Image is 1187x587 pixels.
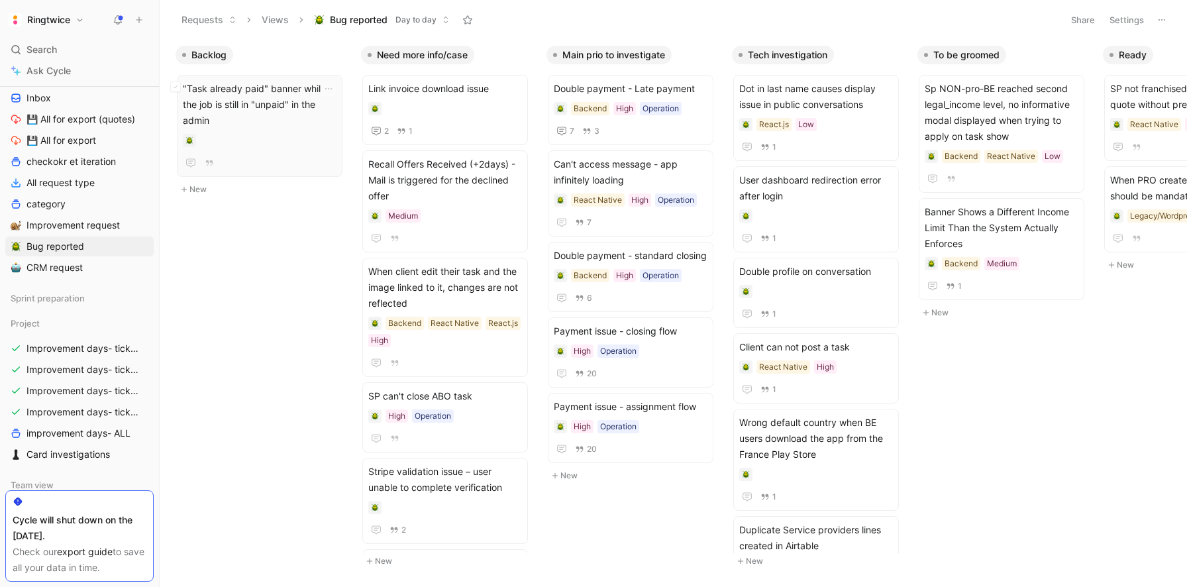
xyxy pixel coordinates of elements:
span: 1 [772,386,776,394]
div: 🪲 [554,345,567,358]
img: 🪲 [314,15,325,25]
span: 6 [587,294,592,302]
div: Day to dayInbox💾 All for export (quotes)💾 All for exportcheckokr et iterationAll request typecate... [5,63,154,278]
span: Stripe validation issue – user unable to complete verification [368,464,522,496]
span: Improvement days- tickets ready- backend [26,384,140,398]
span: 2 [401,526,406,534]
div: React Native [759,360,807,374]
div: Tech investigationNew [727,40,912,576]
span: 1 [958,282,962,290]
span: Double payment - standard closing [554,248,707,264]
div: Operation [415,409,451,423]
span: "Task already paid" banner while the job is still in "unpaid" in the admin [183,81,336,129]
a: Stripe validation issue – user unable to complete verification2 [362,458,528,544]
a: Improvement days- tickets ready- React [5,360,154,380]
div: React Native [1130,118,1178,131]
span: 7 [587,219,592,227]
button: Main prio to investigate [546,46,672,64]
button: 2 [387,523,409,537]
span: Double payment - Late payment [554,81,707,97]
button: 1 [758,140,779,154]
button: New [361,553,536,569]
a: Sp NON-pro-BE reached second legal_income level, no informative modal displayed when trying to ap... [919,75,1084,193]
a: Link invoice download issue21 [362,75,528,145]
a: 🪲Bug reported [5,237,154,256]
a: All request type [5,173,154,193]
span: Bug reported [330,13,387,27]
div: Cycle will shut down on the [DATE]. [13,512,146,544]
div: High [616,102,633,115]
button: 7 [572,215,594,230]
img: 🪲 [742,470,750,478]
span: 20 [587,370,597,378]
img: 🐌 [11,220,21,231]
span: Inbox [26,91,51,105]
span: Bug reported [26,240,84,253]
span: Link invoice download issue [368,81,522,97]
span: Recall Offers Received (+2days) - Mail is triggered for the declined offer [368,156,522,204]
div: Search [5,40,154,60]
button: 🪲Bug reportedDay to day [308,10,456,30]
a: 💾 All for export [5,131,154,150]
span: Client can not post a task [739,339,893,355]
div: 🪲 [739,285,752,298]
span: Need more info/case [377,48,468,62]
button: 1 [758,382,779,397]
h1: Ringtwice [27,14,70,26]
span: Sp NON-pro-BE reached second legal_income level, no informative modal displayed when trying to ap... [925,81,1078,144]
a: improvement days- ALL [5,423,154,443]
span: Payment issue - closing flow [554,323,707,339]
span: Ready [1119,48,1147,62]
div: Operation [658,193,694,207]
img: 🪲 [742,121,750,129]
div: Operation [643,102,679,115]
a: 🤖CRM request [5,258,154,278]
div: React Native [574,193,622,207]
img: 🪲 [556,196,564,204]
span: 1 [772,235,776,242]
button: 20 [572,366,599,381]
img: 🪲 [556,347,564,355]
div: React.js [759,118,789,131]
img: 🪲 [371,504,379,511]
span: Ask Cycle [26,63,71,79]
div: 🪲 [554,269,567,282]
div: 🪲 [739,360,752,374]
div: 🪲 [554,102,567,115]
div: 🪲 [739,468,752,481]
span: Improvement days- tickets ready- React [26,363,140,376]
a: Banner Shows a Different Income Limit Than the System Actually EnforcesBackendMedium1 [919,198,1084,300]
div: 🪲 [368,317,382,330]
div: Backend [945,257,978,270]
span: Sprint preparation [11,292,85,305]
span: To be groomed [933,48,1000,62]
button: 1 [758,490,779,504]
a: Inbox [5,88,154,108]
span: Banner Shows a Different Income Limit Than the System Actually Enforces [925,204,1078,252]
button: Views [256,10,295,30]
span: User dashboard redirection error after login [739,172,893,204]
span: 1 [772,310,776,318]
a: category [5,194,154,214]
div: 🪲 [368,409,382,423]
span: Dot in last name causes display issue in public conversations [739,81,893,113]
img: 🪲 [1113,121,1121,129]
span: 2 [384,127,389,135]
div: Operation [643,269,679,282]
div: Project [5,313,154,333]
span: SP can't close ABO task [368,388,522,404]
a: "Task already paid" banner while the job is still in "unpaid" in the admin [177,75,342,177]
span: Tech investigation [748,48,827,62]
button: New [917,305,1092,321]
span: category [26,197,66,211]
img: ♟️ [11,449,21,460]
div: Main prio to investigateNew [541,40,727,490]
button: 🤖 [8,260,24,276]
a: Improvement days- tickets ready- backend [5,381,154,401]
a: Double profile on conversation1 [733,258,899,328]
a: User dashboard redirection error after login1 [733,166,899,252]
img: 🪲 [371,412,379,420]
div: 🪲 [925,257,938,270]
img: 🪲 [556,423,564,431]
span: Project [11,317,40,330]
